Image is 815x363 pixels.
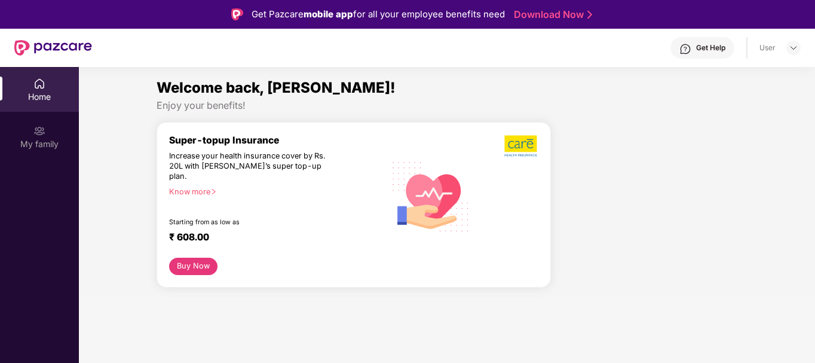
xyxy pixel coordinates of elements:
div: Enjoy your benefits! [157,99,737,112]
button: Buy Now [169,258,217,275]
img: svg+xml;base64,PHN2ZyBpZD0iSGVscC0zMngzMiIgeG1sbnM9Imh0dHA6Ly93d3cudzMub3JnLzIwMDAvc3ZnIiB3aWR0aD... [679,43,691,55]
div: ₹ 608.00 [169,231,373,246]
img: svg+xml;base64,PHN2ZyBpZD0iSG9tZSIgeG1sbnM9Imh0dHA6Ly93d3cudzMub3JnLzIwMDAvc3ZnIiB3aWR0aD0iMjAiIG... [33,78,45,90]
div: Starting from as low as [169,218,334,227]
img: New Pazcare Logo [14,40,92,56]
span: right [210,188,217,195]
strong: mobile app [304,8,353,20]
img: Stroke [587,8,592,21]
div: Know more [169,187,378,196]
img: svg+xml;base64,PHN2ZyB4bWxucz0iaHR0cDovL3d3dy53My5vcmcvMjAwMC9zdmciIHhtbG5zOnhsaW5rPSJodHRwOi8vd3... [385,149,477,243]
img: Logo [231,8,243,20]
img: svg+xml;base64,PHN2ZyBpZD0iRHJvcGRvd24tMzJ4MzIiIHhtbG5zPSJodHRwOi8vd3d3LnczLm9yZy8yMDAwL3N2ZyIgd2... [789,43,798,53]
div: Get Help [696,43,725,53]
a: Download Now [514,8,589,21]
div: Get Pazcare for all your employee benefits need [252,7,505,22]
img: b5dec4f62d2307b9de63beb79f102df3.png [504,135,538,157]
div: Super-topup Insurance [169,135,385,146]
img: svg+xml;base64,PHN2ZyB3aWR0aD0iMjAiIGhlaWdodD0iMjAiIHZpZXdCb3g9IjAgMCAyMCAyMCIgZmlsbD0ibm9uZSIgeG... [33,125,45,137]
div: User [759,43,776,53]
div: Increase your health insurance cover by Rs. 20L with [PERSON_NAME]’s super top-up plan. [169,151,333,182]
span: Welcome back, [PERSON_NAME]! [157,79,396,96]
